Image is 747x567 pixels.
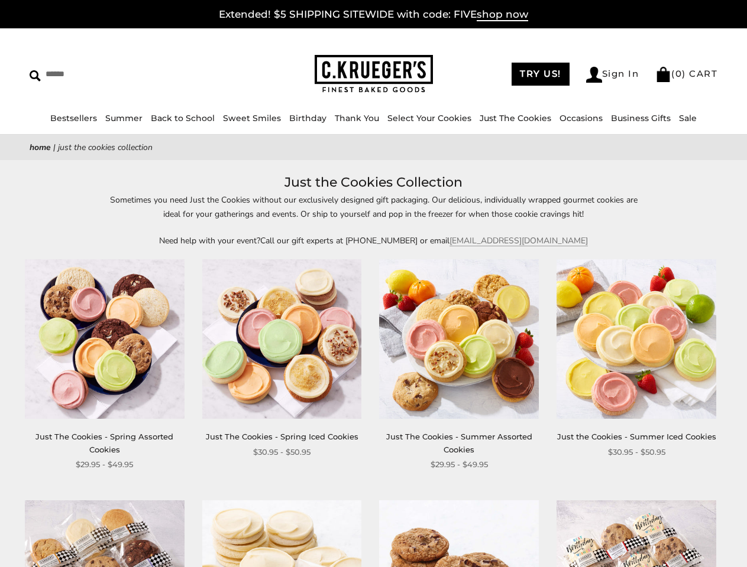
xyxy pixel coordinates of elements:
img: Search [30,70,41,82]
p: Sometimes you need Just the Cookies without our exclusively designed gift packaging. Our deliciou... [102,193,646,220]
img: Just The Cookies - Summer Assorted Cookies [379,259,539,419]
a: Just The Cookies - Summer Assorted Cookies [386,432,532,454]
a: Just the Cookies - Summer Iced Cookies [557,432,716,441]
p: Need help with your event? [102,234,646,247]
a: Occasions [560,113,603,123]
span: 0 [675,68,683,79]
img: Account [586,67,602,83]
span: shop now [477,8,528,21]
h1: Just the Cookies Collection [47,172,700,193]
a: Extended! $5 SHIPPING SITEWIDE with code: FIVEshop now [219,8,528,21]
span: | [53,142,56,153]
a: Bestsellers [50,113,97,123]
a: Just The Cookies [480,113,551,123]
a: Just The Cookies - Spring Assorted Cookies [35,432,173,454]
a: Home [30,142,51,153]
a: Sale [679,113,697,123]
span: $29.95 - $49.95 [76,458,133,471]
input: Search [30,65,187,83]
a: (0) CART [655,68,717,79]
a: Select Your Cookies [387,113,471,123]
a: TRY US! [512,63,570,86]
span: Call our gift experts at [PHONE_NUMBER] or email [260,235,450,246]
a: Business Gifts [611,113,671,123]
img: Just The Cookies - Spring Iced Cookies [202,259,362,419]
a: Back to School [151,113,215,123]
span: $30.95 - $50.95 [608,446,665,458]
nav: breadcrumbs [30,141,717,154]
img: Bag [655,67,671,82]
a: Birthday [289,113,326,123]
a: Sweet Smiles [223,113,281,123]
a: Summer [105,113,143,123]
span: $29.95 - $49.95 [431,458,488,471]
span: Just the Cookies Collection [58,142,153,153]
img: C.KRUEGER'S [315,55,433,93]
a: Sign In [586,67,639,83]
a: Just The Cookies - Spring Iced Cookies [206,432,358,441]
a: Thank You [335,113,379,123]
span: $30.95 - $50.95 [253,446,311,458]
img: Just the Cookies - Summer Iced Cookies [557,259,716,419]
img: Just The Cookies - Spring Assorted Cookies [25,259,185,419]
a: [EMAIL_ADDRESS][DOMAIN_NAME] [450,235,588,246]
